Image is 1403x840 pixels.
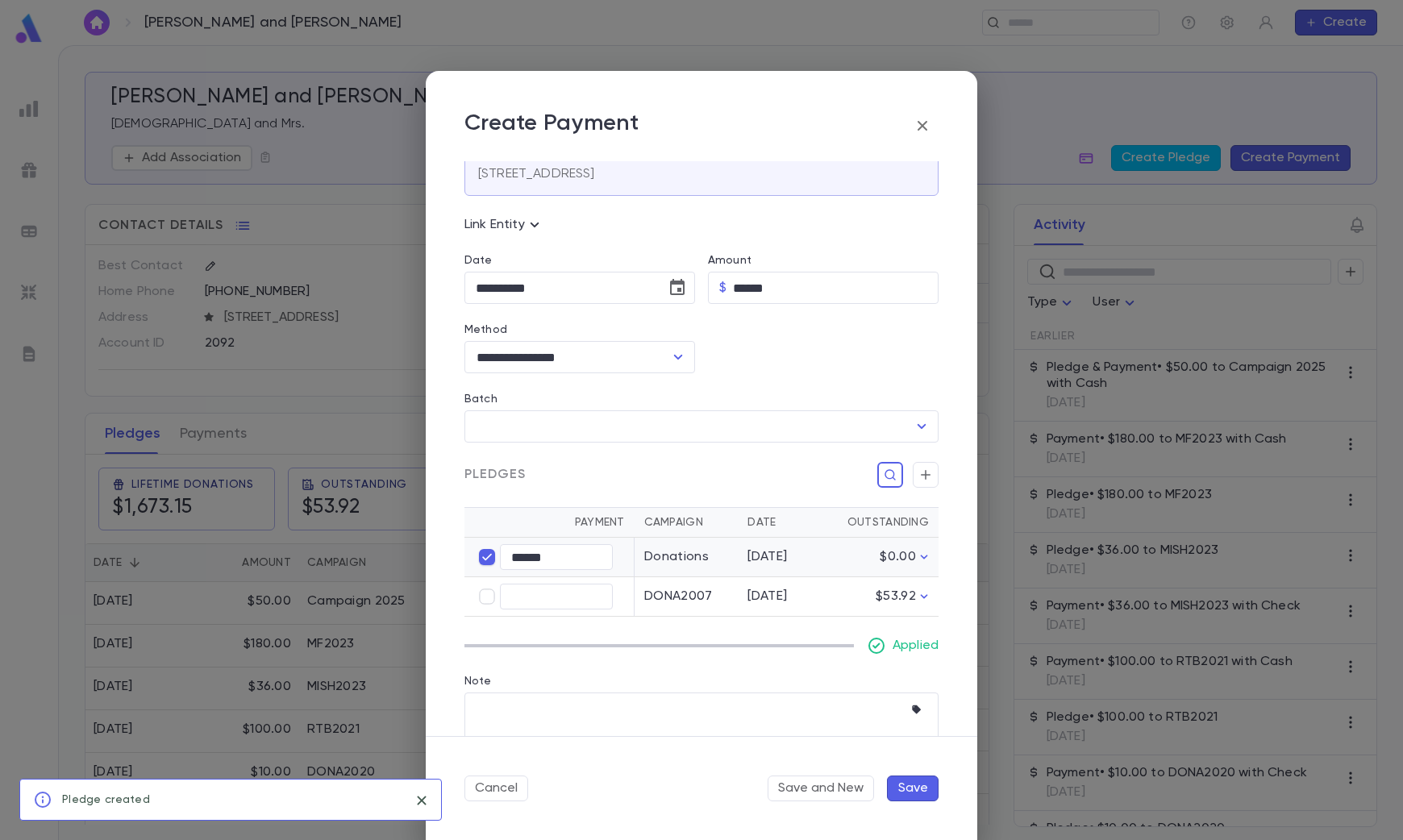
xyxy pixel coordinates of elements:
[464,254,695,267] label: Date
[708,254,751,267] label: Amount
[824,577,939,617] td: $53.92
[464,393,498,405] label: Batch
[661,272,693,304] button: Choose date, selected date is Aug 28, 2025
[62,784,150,815] div: Pledge created
[747,588,814,605] div: [DATE]
[464,508,635,538] th: Payment
[635,508,739,538] th: Campaign
[893,638,939,654] p: Applied
[464,323,507,336] label: Method
[910,415,933,438] button: Open
[667,346,689,368] button: Open
[887,776,939,801] button: Save
[635,538,739,577] td: Donations
[464,675,492,688] label: Note
[464,467,526,483] span: Pledges
[824,538,939,577] td: $0.00
[747,549,814,565] div: [DATE]
[464,776,528,801] button: Cancel
[635,577,739,617] td: DONA2007
[464,215,544,235] p: Link Entity
[824,508,939,538] th: Outstanding
[719,280,726,296] p: $
[464,110,639,142] p: Create Payment
[409,788,435,813] button: close
[768,776,874,801] button: Save and New
[478,166,595,182] p: [STREET_ADDRESS]
[738,508,824,538] th: Date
